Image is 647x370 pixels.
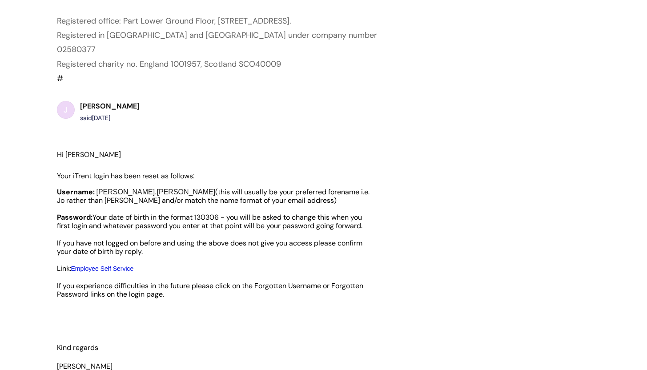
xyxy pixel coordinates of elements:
span: Registered office: Part Lower Ground Floor, [STREET_ADDRESS]. [57,16,291,26]
a: Employee Self Service [71,265,134,272]
span: Password: [57,213,92,222]
div: said [80,113,140,124]
span: Registered in [GEOGRAPHIC_DATA] and [GEOGRAPHIC_DATA] under company number 02580377 [57,30,379,55]
span: Your date of birth in the format 130306 - you will be asked to change this when you first login a... [57,213,364,230]
span: Tue, 20 Dec, 2022 at 10:04 AM [92,114,110,122]
span: Username: [57,187,95,197]
span: Link: [57,264,71,273]
div: J [57,101,75,119]
b: [PERSON_NAME] [80,101,140,111]
span: If you have not logged on before and using the above does not give you access please confirm your... [57,238,364,256]
span: [PERSON_NAME].[PERSON_NAME] [96,188,216,196]
span: Kind regards [57,343,98,352]
span: Hi [PERSON_NAME] [57,150,121,159]
span: (this will usually be your preferred forename i.e. Jo rather than [PERSON_NAME] and/or match the ... [57,187,372,205]
span: If you experience difficulties in the future please click on the Forgotten Username or Forgotten ... [57,281,365,299]
span: Your iTrent login has been reset as follows: [57,171,194,181]
span: Registered charity no. England 1001957, Scotland SCO40009 [57,59,281,69]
